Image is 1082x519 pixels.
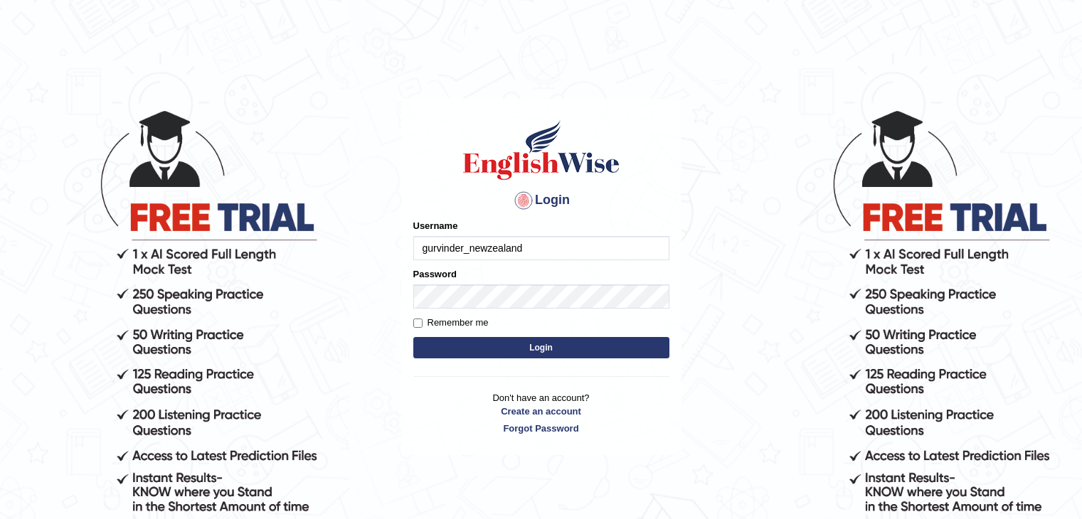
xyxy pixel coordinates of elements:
a: Forgot Password [413,422,669,435]
label: Username [413,219,458,232]
a: Create an account [413,405,669,418]
h4: Login [413,189,669,212]
input: Remember me [413,319,423,328]
label: Password [413,267,457,281]
button: Login [413,337,669,358]
img: Logo of English Wise sign in for intelligent practice with AI [460,118,622,182]
p: Don't have an account? [413,391,669,435]
label: Remember me [413,316,489,330]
